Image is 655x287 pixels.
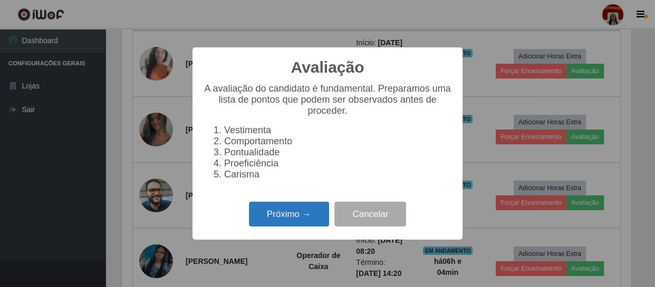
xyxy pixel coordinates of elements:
[224,169,452,180] li: Carisma
[224,158,452,169] li: Proeficiência
[291,58,364,77] h2: Avaliação
[334,202,406,226] button: Cancelar
[249,202,329,226] button: Próximo →
[224,136,452,147] li: Comportamento
[224,125,452,136] li: Vestimenta
[224,147,452,158] li: Pontualidade
[203,83,452,116] p: A avaliação do candidato é fundamental. Preparamos uma lista de pontos que podem ser observados a...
